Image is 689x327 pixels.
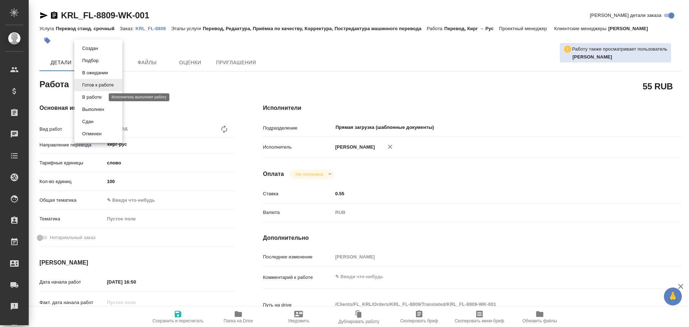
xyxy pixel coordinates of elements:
[80,57,101,65] button: Подбор
[80,93,104,101] button: В работе
[80,45,100,52] button: Создан
[80,81,116,89] button: Готов к работе
[80,106,106,113] button: Выполнен
[80,130,104,138] button: Отменен
[80,69,110,77] button: В ожидании
[80,118,95,126] button: Сдан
